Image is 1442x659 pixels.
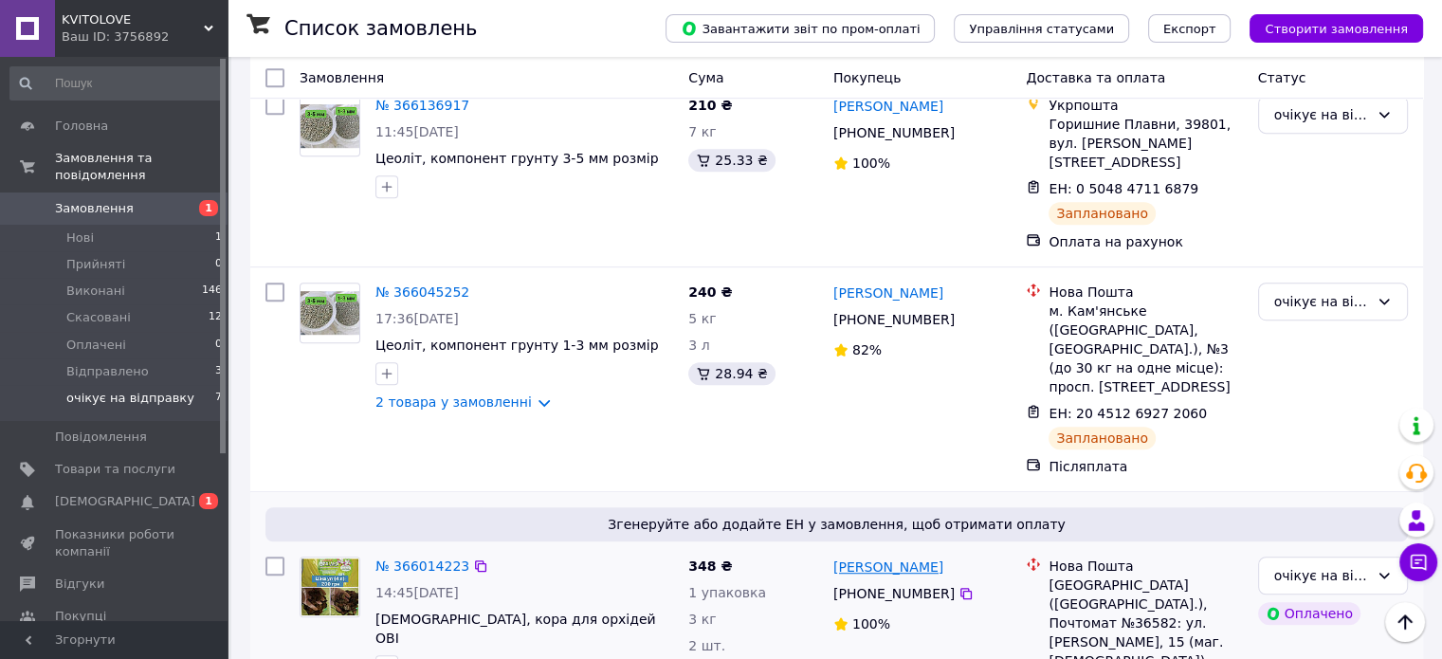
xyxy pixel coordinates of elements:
[66,363,149,380] span: Відправлено
[375,124,459,139] span: 11:45[DATE]
[1258,602,1360,625] div: Оплачено
[833,97,943,116] a: [PERSON_NAME]
[1049,96,1242,115] div: Укрпошта
[969,22,1114,36] span: Управління статусами
[688,338,709,353] span: 3 л
[66,390,194,407] span: очікує на відправку
[1274,291,1369,312] div: очікує на відправку
[215,390,222,407] span: 7
[688,558,732,574] span: 348 ₴
[300,557,360,617] a: Фото товару
[1148,14,1232,43] button: Експорт
[215,229,222,247] span: 1
[55,200,134,217] span: Замовлення
[215,337,222,354] span: 0
[375,47,532,63] a: 3 товара у замовленні
[55,429,147,446] span: Повідомлення
[55,461,175,478] span: Товари та послуги
[215,363,222,380] span: 3
[1049,406,1207,421] span: ЕН: 20 4512 6927 2060
[300,283,360,343] a: Фото товару
[833,70,901,85] span: Покупець
[688,284,732,300] span: 240 ₴
[375,558,469,574] a: № 366014223
[66,283,125,300] span: Виконані
[688,362,775,385] div: 28.94 ₴
[688,70,723,85] span: Cума
[1163,22,1216,36] span: Експорт
[1049,115,1242,172] div: Горишние Плавни, 39801, вул. [PERSON_NAME][STREET_ADDRESS]
[688,124,716,139] span: 7 кг
[1274,104,1369,125] div: очікує на відправку
[375,394,532,410] a: 2 товара у замовленні
[199,200,218,216] span: 1
[202,283,222,300] span: 146
[66,229,94,247] span: Нові
[688,98,732,113] span: 210 ₴
[375,338,658,353] a: Цеоліт, компонент грунту 1-3 мм розмір
[688,311,716,326] span: 5 кг
[1049,427,1156,449] div: Заплановано
[954,14,1129,43] button: Управління статусами
[1385,602,1425,642] button: Наверх
[55,576,104,593] span: Відгуки
[1049,232,1242,251] div: Оплата на рахунок
[66,337,126,354] span: Оплачені
[833,586,955,601] span: [PHONE_NUMBER]
[1399,543,1437,581] button: Чат з покупцем
[1049,202,1156,225] div: Заплановано
[66,256,125,273] span: Прийняті
[833,284,943,302] a: [PERSON_NAME]
[300,96,360,156] a: Фото товару
[301,558,359,616] img: Фото товару
[1231,20,1423,35] a: Створити замовлення
[55,118,108,135] span: Головна
[55,608,106,625] span: Покупці
[1049,181,1198,196] span: ЕН: 0 5048 4711 6879
[1049,457,1242,476] div: Післяплата
[301,104,359,149] img: Фото товару
[1049,283,1242,302] div: Нова Пошта
[375,284,469,300] a: № 366045252
[688,612,716,627] span: 3 кг
[9,66,224,101] input: Пошук
[273,515,1400,534] span: Згенеруйте або додайте ЕН у замовлення, щоб отримати оплату
[1274,565,1369,586] div: очікує на відправку
[833,312,955,327] span: [PHONE_NUMBER]
[1250,14,1423,43] button: Створити замовлення
[1049,302,1242,396] div: м. Кам'янське ([GEOGRAPHIC_DATA], [GEOGRAPHIC_DATA].), №3 (до 30 кг на одне місце): просп. [STREE...
[1026,70,1165,85] span: Доставка та оплата
[852,616,890,632] span: 100%
[55,526,175,560] span: Показники роботи компанії
[852,342,882,357] span: 82%
[199,493,218,509] span: 1
[375,311,459,326] span: 17:36[DATE]
[1258,70,1306,85] span: Статус
[852,156,890,171] span: 100%
[375,585,459,600] span: 14:45[DATE]
[666,14,935,43] button: Завантажити звіт по пром-оплаті
[62,28,228,46] div: Ваш ID: 3756892
[688,638,725,653] span: 2 шт.
[833,558,943,577] a: [PERSON_NAME]
[66,309,131,326] span: Скасовані
[62,11,204,28] span: KVITOLOVE
[284,17,477,40] h1: Список замовлень
[688,585,766,600] span: 1 упаковка
[681,20,920,37] span: Завантажити звіт по пром-оплаті
[300,70,384,85] span: Замовлення
[688,149,775,172] div: 25.33 ₴
[209,309,222,326] span: 12
[1049,557,1242,576] div: Нова Пошта
[55,150,228,184] span: Замовлення та повідомлення
[301,291,359,336] img: Фото товару
[375,151,658,166] a: Цеоліт, компонент грунту 3-5 мм розмір
[55,493,195,510] span: [DEMOGRAPHIC_DATA]
[375,612,656,646] a: [DEMOGRAPHIC_DATA], кора для орхідей ОВІ
[375,98,469,113] a: № 366136917
[1265,22,1408,36] span: Створити замовлення
[833,125,955,140] span: [PHONE_NUMBER]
